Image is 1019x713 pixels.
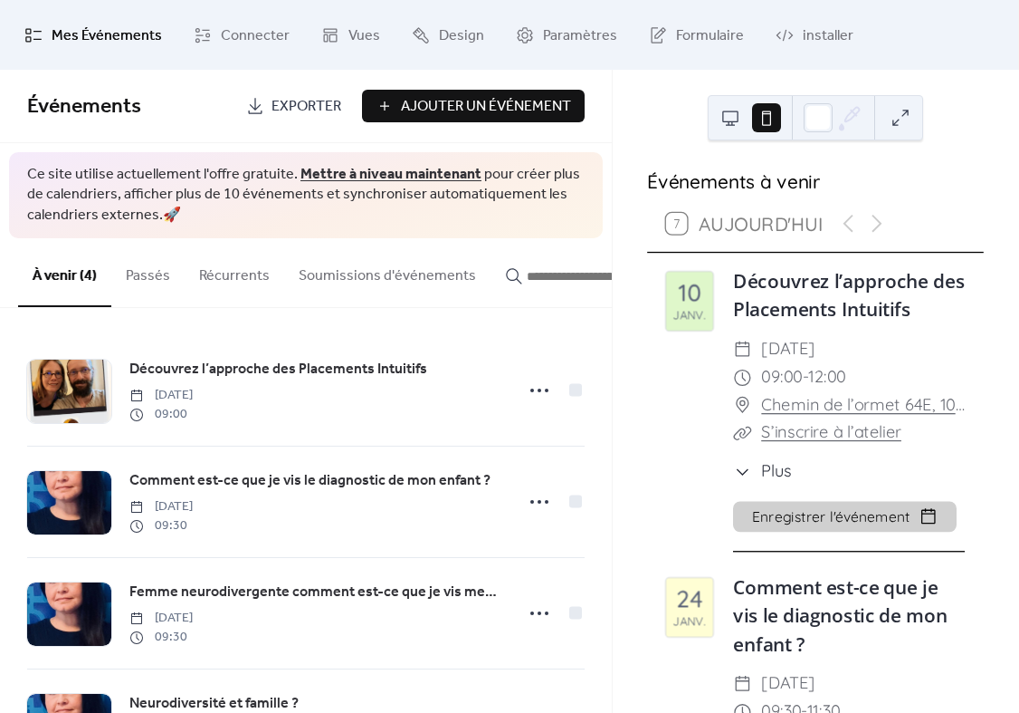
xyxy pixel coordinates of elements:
[733,335,752,363] div: ​
[733,459,752,484] div: ​
[398,7,498,63] a: Design
[401,96,571,118] span: Ajouter Un Événement
[129,469,490,493] a: Comment est-ce que je vis le diagnostic de mon enfant ?
[129,582,502,603] span: Femme neurodivergente comment est-ce que je vis mes enjeux de fonctionnement exécutif au quotidien ?
[284,238,490,305] button: Soumissions d'événements
[733,670,752,699] div: ​
[180,7,303,63] a: Connecter
[221,22,290,50] span: Connecter
[129,497,193,516] span: [DATE]
[27,165,585,226] span: Ce site utilise actuellement l'offre gratuite. pour créer plus de calendriers, afficher plus de 1...
[27,87,141,127] span: Événements
[733,502,957,533] button: Enregistrer l'événement
[129,516,193,535] span: 09:30
[761,391,965,419] a: Chemin de l’ormet 64E, 1024 Ecublens
[129,405,193,424] span: 09:00
[502,7,631,63] a: Paramètres
[808,363,846,391] span: 12:00
[111,238,185,305] button: Passés
[439,22,484,50] span: Design
[761,670,815,699] span: [DATE]
[733,459,792,484] button: ​Plus
[129,628,193,647] span: 09:30
[18,238,111,307] button: À venir (4)
[129,470,490,492] span: Comment est-ce que je vis le diagnostic de mon enfant ?
[129,359,427,381] span: Découvrez l’approche des Placements Intuitifs
[300,160,481,188] a: Mettre à niveau maintenant
[52,22,162,50] span: Mes Événements
[761,459,792,484] span: Plus
[129,358,427,381] a: Découvrez l’approche des Placements Intuitifs
[762,7,867,63] a: installer
[129,386,193,405] span: [DATE]
[733,419,752,448] div: ​
[635,7,757,63] a: Formulaire
[678,281,701,304] div: 10
[362,90,585,122] button: Ajouter Un Événement
[733,268,965,323] a: Découvrez l’approche des Placements Intuitifs
[129,609,193,628] span: [DATE]
[803,22,853,50] span: installer
[11,7,176,63] a: Mes Événements
[308,7,394,63] a: Vues
[129,581,502,604] a: Femme neurodivergente comment est-ce que je vis mes enjeux de fonctionnement exécutif au quotidien ?
[676,22,744,50] span: Formulaire
[673,310,706,322] div: janv.
[733,574,948,657] a: Comment est-ce que je vis le diagnostic de mon enfant ?
[761,422,901,443] a: S’inscrire à l’atelier
[673,616,706,628] div: janv.
[185,238,284,305] button: Récurrents
[761,363,803,391] span: 09:00
[733,391,752,419] div: ​
[348,22,380,50] span: Vues
[677,588,703,612] div: 24
[733,363,752,391] div: ​
[647,167,984,195] div: Événements à venir
[803,363,809,391] span: -
[233,90,355,122] a: Exporter
[271,96,341,118] span: Exporter
[543,22,617,50] span: Paramètres
[761,335,815,363] span: [DATE]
